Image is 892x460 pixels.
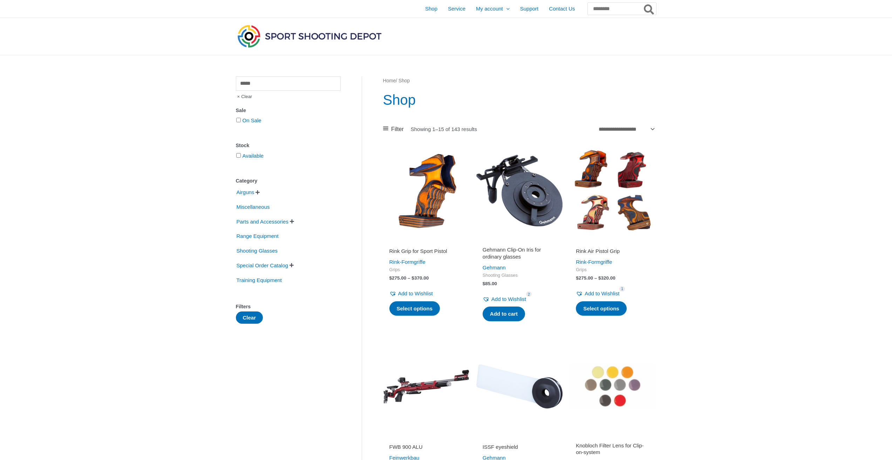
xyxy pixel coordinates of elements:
span: Clear [236,91,252,103]
span: Miscellaneous [236,201,271,213]
span: $ [389,275,392,281]
button: Search [642,3,656,15]
bdi: 370.00 [411,275,429,281]
a: Filter [383,124,404,135]
span: 2 [526,291,532,297]
span: Grips [389,267,463,273]
a: Miscellaneous [236,204,271,210]
div: Sale [236,105,341,116]
img: FWB 900 ALU [383,343,469,430]
a: Add to Wishlist [389,289,433,298]
span: – [594,275,597,281]
h2: Rink Grip for Sport Pistol [389,248,463,255]
span: $ [598,275,601,281]
h2: Gehmann Clip-On Iris for ordinary glasses [483,246,556,260]
a: Training Equipment [236,276,283,282]
a: Shooting Glasses [236,247,279,253]
a: On Sale [243,117,261,123]
h2: Knobloch Filter Lens for Clip-on-system [576,442,649,456]
span: 1 [619,286,625,291]
span: Add to Wishlist [491,296,526,302]
a: Rink Grip for Sport Pistol [389,248,463,257]
bdi: 275.00 [389,275,407,281]
div: Category [236,176,341,186]
input: Available [236,153,241,158]
iframe: Customer reviews powered by Trustpilot [576,238,649,246]
p: Showing 1–15 of 143 results [411,126,477,132]
span: Range Equipment [236,230,279,242]
a: Select options for “Rink Air Pistol Grip” [576,301,627,316]
h1: Shop [383,90,656,110]
select: Shop order [596,124,656,134]
a: Range Equipment [236,233,279,239]
a: Parts and Accessories [236,218,289,224]
iframe: Customer reviews powered by Trustpilot [576,434,649,442]
span:  [256,190,260,195]
bdi: 85.00 [483,281,497,286]
img: ISSF eyeshield [476,343,563,430]
span: – [408,275,410,281]
span:  [290,219,294,224]
a: Add to Wishlist [576,289,619,298]
a: Add to cart: “Gehmann Clip-On Iris for ordinary glasses” [483,307,525,321]
a: Knobloch Filter Lens for Clip-on-system [576,442,649,459]
a: FWB 900 ALU [389,444,463,453]
span: Add to Wishlist [398,290,433,296]
img: Sport Shooting Depot [236,23,383,49]
a: Gehmann Clip-On Iris for ordinary glasses [483,246,556,263]
bdi: 275.00 [576,275,593,281]
bdi: 320.00 [598,275,615,281]
span: $ [411,275,414,281]
span: $ [576,275,579,281]
a: Rink Air Pistol Grip [576,248,649,257]
a: Add to Wishlist [483,294,526,304]
span: Training Equipment [236,274,283,286]
span: Shooting Glasses [483,273,556,279]
iframe: Customer reviews powered by Trustpilot [389,434,463,442]
a: Rink-Formgriffe [389,259,425,265]
h2: Rink Air Pistol Grip [576,248,649,255]
img: Rink Air Pistol Grip [570,147,656,234]
iframe: Customer reviews powered by Trustpilot [389,238,463,246]
div: Filters [236,302,341,312]
span: Grips [576,267,649,273]
img: Rink Grip for Sport Pistol [383,147,469,234]
span: Add to Wishlist [585,290,619,296]
a: Rink-Formgriffe [576,259,612,265]
nav: Breadcrumb [383,76,656,85]
a: Special Order Catalog [236,262,289,268]
button: Clear [236,311,263,324]
a: Available [243,153,264,159]
span: Airguns [236,186,255,198]
a: Gehmann [483,265,506,270]
h2: ISSF eyeshield [483,444,556,451]
a: Select options for “Rink Grip for Sport Pistol” [389,301,440,316]
h2: FWB 900 ALU [389,444,463,451]
a: Home [383,78,396,83]
img: Gehmann Clip-On Iris [476,147,563,234]
div: Stock [236,140,341,151]
span: $ [483,281,485,286]
span: Filter [391,124,404,135]
span: Shooting Glasses [236,245,279,257]
a: Airguns [236,189,255,195]
iframe: Customer reviews powered by Trustpilot [483,238,556,246]
a: ISSF eyeshield [483,444,556,453]
iframe: Customer reviews powered by Trustpilot [483,434,556,442]
span: Special Order Catalog [236,260,289,272]
span:  [290,263,294,268]
img: Filter Lens for Clip-on-system [570,343,656,430]
input: On Sale [236,118,241,122]
span: Parts and Accessories [236,216,289,228]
